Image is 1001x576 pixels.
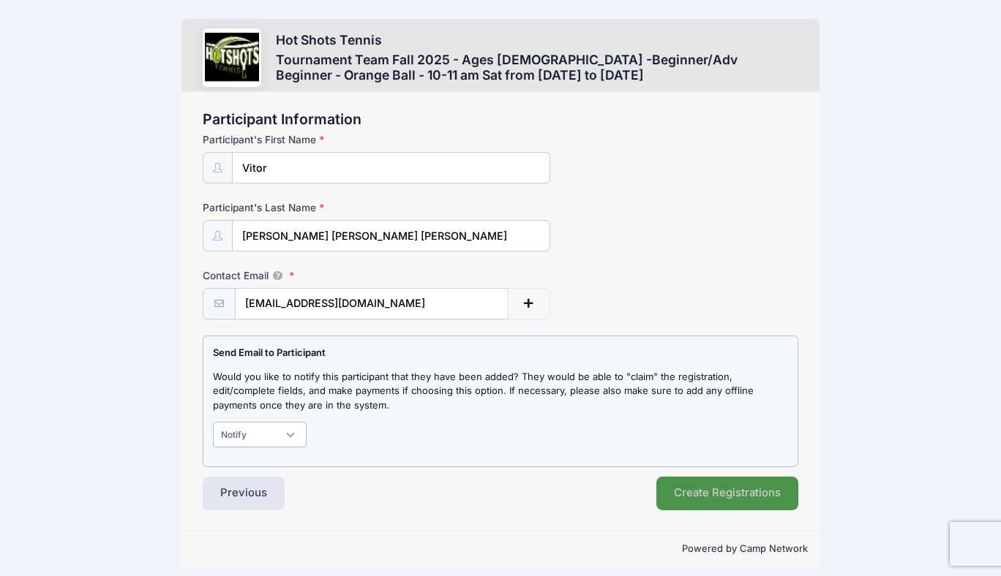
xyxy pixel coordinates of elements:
[203,200,401,215] label: Participant's Last Name
[232,152,550,183] input: Participant's First Name
[235,288,508,319] input: email@email.com
[656,477,798,510] button: Create Registrations
[193,542,808,556] p: Powered by Camp Network
[213,370,788,413] p: Would you like to notify this participant that they have been added? They would be able to "claim...
[203,132,401,147] label: Participant's First Name
[203,111,798,128] h2: Participant Information
[276,32,784,48] h3: Hot Shots Tennis
[276,52,784,83] h3: Tournament Team Fall 2025 - Ages [DEMOGRAPHIC_DATA] -Beginner/Adv Beginner - Orange Ball - 10-11 ...
[232,220,550,251] input: Participant's Last Name
[203,268,401,283] label: Contact Email
[203,477,285,510] button: Previous
[213,346,326,358] strong: Send Email to Participant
